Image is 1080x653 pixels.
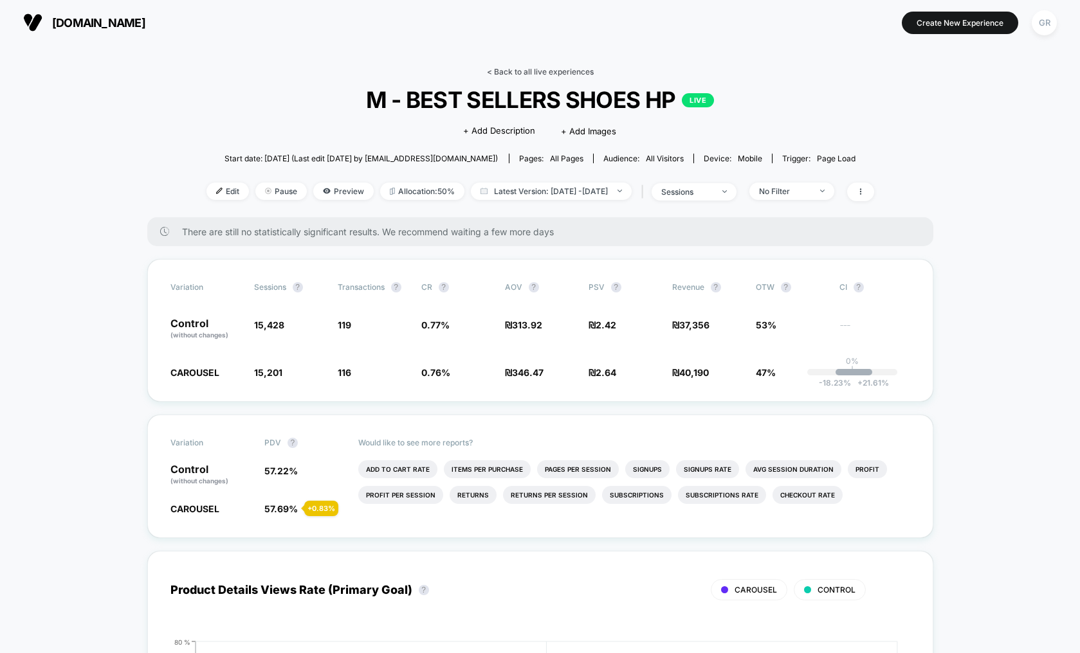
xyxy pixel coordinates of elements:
span: PSV [589,282,605,292]
span: OTW [756,282,827,292]
span: ₪ [672,367,709,378]
span: CAROUSEL [735,585,777,595]
button: ? [288,438,298,448]
span: 116 [338,367,351,378]
span: -18.23 % [819,378,851,388]
span: 57.22 % [264,465,298,476]
span: 57.69 % [264,503,298,514]
span: 0.76 % [421,367,450,378]
span: 37,356 [679,319,709,330]
span: Transactions [338,282,385,292]
p: Control [170,464,252,486]
span: CAROUSEL [170,367,219,378]
div: Trigger: [782,154,856,163]
span: 313.92 [512,319,542,330]
button: GR [1028,10,1061,36]
span: --- [839,321,910,340]
span: All Visitors [646,154,684,163]
button: ? [611,282,621,292]
span: Device: [693,154,772,163]
span: 119 [338,319,351,330]
span: [DOMAIN_NAME] [52,16,145,30]
button: ? [439,282,449,292]
div: sessions [661,187,713,197]
img: Visually logo [23,13,42,32]
span: ₪ [589,319,616,330]
li: Returns [450,486,497,504]
p: LIVE [682,93,714,107]
img: end [618,190,622,192]
li: Signups Rate [676,460,739,478]
span: Preview [313,183,374,200]
span: CONTROL [818,585,856,595]
span: Start date: [DATE] (Last edit [DATE] by [EMAIL_ADDRESS][DOMAIN_NAME]) [224,154,498,163]
span: 47% [756,367,776,378]
li: Returns Per Session [503,486,596,504]
span: CR [421,282,432,292]
span: ₪ [505,319,542,330]
span: Variation [170,438,241,448]
button: ? [781,282,791,292]
p: | [851,366,854,375]
img: end [265,188,271,194]
span: 2.64 [596,367,616,378]
a: < Back to all live experiences [487,67,594,76]
span: Pause [255,183,307,200]
span: CI [839,282,910,292]
span: | [638,183,652,201]
span: M - BEST SELLERS SHOES HP [239,86,840,113]
button: [DOMAIN_NAME] [19,12,149,33]
span: Variation [170,282,241,292]
span: Sessions [254,282,286,292]
img: rebalance [390,188,395,195]
span: Allocation: 50% [380,183,464,200]
span: ₪ [505,367,544,378]
li: Signups [625,460,670,478]
button: ? [419,585,429,595]
li: Profit Per Session [358,486,443,504]
img: calendar [481,188,488,194]
span: CAROUSEL [170,503,219,514]
div: GR [1032,10,1057,35]
span: There are still no statistically significant results. We recommend waiting a few more days [182,226,908,237]
li: Subscriptions Rate [678,486,766,504]
span: + [857,378,863,388]
li: Pages Per Session [537,460,619,478]
span: 15,428 [254,319,284,330]
button: ? [529,282,539,292]
p: Would like to see more reports? [358,438,910,447]
div: + 0.83 % [304,501,338,516]
button: ? [391,282,401,292]
span: 2.42 [596,319,616,330]
div: Audience: [603,154,684,163]
span: ₪ [589,367,616,378]
span: + Add Description [463,125,535,138]
span: + Add Images [561,126,616,136]
img: end [820,190,825,192]
button: ? [854,282,864,292]
span: PDV [264,438,281,447]
span: 0.77 % [421,319,450,330]
span: Page Load [817,154,856,163]
span: all pages [550,154,583,163]
li: Profit [848,460,887,478]
button: ? [711,282,721,292]
span: 40,190 [679,367,709,378]
li: Subscriptions [602,486,672,504]
li: Avg Session Duration [746,460,841,478]
p: 0% [846,356,859,366]
span: Edit [206,183,249,200]
span: (without changes) [170,477,228,485]
span: 15,201 [254,367,282,378]
img: end [722,190,727,193]
button: Create New Experience [902,12,1018,34]
li: Add To Cart Rate [358,460,437,478]
tspan: 80 % [174,638,190,645]
li: Items Per Purchase [444,460,531,478]
img: edit [216,188,223,194]
div: Pages: [519,154,583,163]
p: Control [170,318,241,340]
span: 346.47 [512,367,544,378]
span: Revenue [672,282,704,292]
span: ₪ [672,319,709,330]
